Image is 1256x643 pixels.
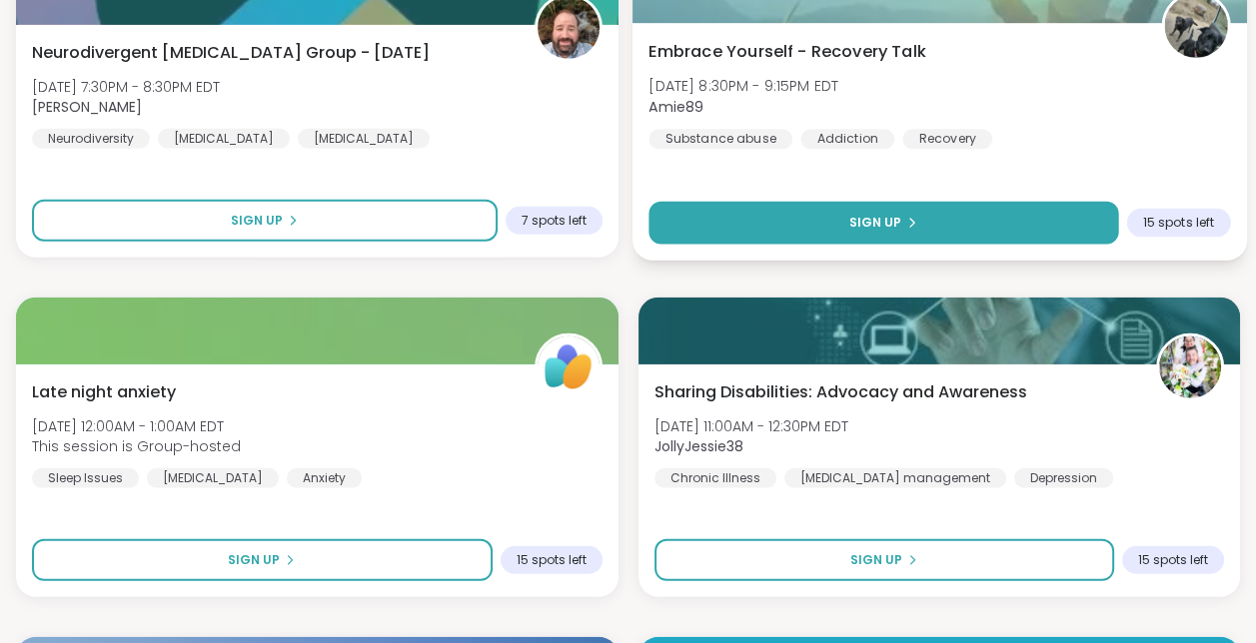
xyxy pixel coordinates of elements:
[654,380,1027,404] span: Sharing Disabilities: Advocacy and Awareness
[32,129,150,149] div: Neurodiversity
[538,336,600,398] img: ShareWell
[648,202,1118,245] button: Sign Up
[654,468,776,488] div: Chronic Illness
[32,436,241,456] span: This session is Group-hosted
[800,129,894,149] div: Addiction
[848,214,901,232] span: Sign Up
[32,97,142,117] b: [PERSON_NAME]
[654,539,1115,581] button: Sign Up
[287,468,362,488] div: Anxiety
[902,129,992,149] div: Recovery
[654,416,848,436] span: [DATE] 11:00AM - 12:30PM EDT
[1159,336,1221,398] img: JollyJessie38
[1014,468,1113,488] div: Depression
[32,77,220,97] span: [DATE] 7:30PM - 8:30PM EDT
[32,539,493,581] button: Sign Up
[1142,215,1213,231] span: 15 spots left
[32,380,176,404] span: Late night anxiety
[32,200,498,242] button: Sign Up
[32,416,241,436] span: [DATE] 12:00AM - 1:00AM EDT
[784,468,1006,488] div: [MEDICAL_DATA] management
[228,551,280,569] span: Sign Up
[231,212,283,230] span: Sign Up
[1138,552,1208,568] span: 15 spots left
[32,468,139,488] div: Sleep Issues
[522,213,587,229] span: 7 spots left
[850,551,902,569] span: Sign Up
[298,129,430,149] div: [MEDICAL_DATA]
[648,76,838,96] span: [DATE] 8:30PM - 9:15PM EDT
[517,552,587,568] span: 15 spots left
[648,129,792,149] div: Substance abuse
[158,129,290,149] div: [MEDICAL_DATA]
[32,41,430,65] span: Neurodivergent [MEDICAL_DATA] Group - [DATE]
[147,468,279,488] div: [MEDICAL_DATA]
[654,436,743,456] b: JollyJessie38
[648,97,703,117] b: Amie89
[648,40,925,64] span: Embrace Yourself - Recovery Talk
